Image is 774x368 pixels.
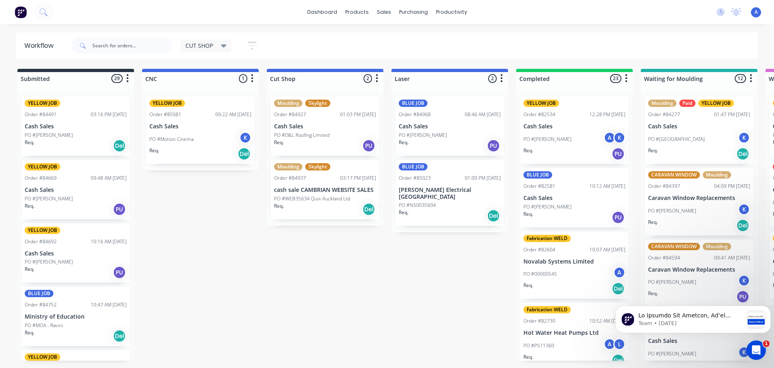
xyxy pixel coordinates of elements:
div: Moulding [648,100,676,107]
p: Req. [274,202,284,210]
p: Req. [523,353,533,361]
div: 10:52 AM [DATE] [589,317,625,325]
div: Order #84397 [648,183,680,190]
div: Del [736,147,749,160]
p: Req. [274,139,284,146]
p: PO #NS0035604 [399,202,436,209]
p: [PERSON_NAME] Electrical [GEOGRAPHIC_DATA] [399,187,501,200]
div: PU [362,139,375,152]
div: K [239,132,251,144]
div: Order #85023 [399,174,431,182]
p: Caravan Window Replacements [648,266,750,273]
p: Cash Sales [399,123,501,130]
div: MouldingSkylightOrder #8493703:17 PM [DATE]cash sale CAMBRIAN WEBSITE SALESPO #WEB35634 Quix Auck... [271,160,379,219]
div: YELLOW JOBOrder #8253412:28 PM [DATE]Cash SalesPO #[PERSON_NAME]AKReq.PU [520,96,629,164]
div: YELLOW JOB [25,163,60,170]
p: Cash Sales [25,187,127,194]
div: K [738,203,750,215]
div: Order #84491 [25,111,57,118]
p: Novalab Systems Limited [523,258,625,265]
div: 01:09 PM [DATE] [465,174,501,182]
div: BLUE JOB [399,100,427,107]
div: A [604,132,616,144]
div: Order #84927 [274,111,306,118]
div: Del [612,354,625,367]
p: PO #WEB35634 Quix Auckland Ltd [274,195,350,202]
p: PO #[GEOGRAPHIC_DATA] [648,136,705,143]
div: MouldingPaidYELLOW JOBOrder #8427701:47 PM [DATE]Cash SalesPO #[GEOGRAPHIC_DATA]KReq.Del [645,96,753,164]
input: Search for orders... [92,38,172,54]
div: purchasing [395,6,432,18]
p: PO #[PERSON_NAME] [648,207,696,215]
div: 04:09 PM [DATE] [714,183,750,190]
div: Del [362,203,375,216]
div: 09:48 AM [DATE] [91,174,127,182]
p: Req. [523,282,533,289]
span: A [755,9,758,16]
div: YELLOW JOB [698,100,734,107]
div: Fabrication WELDOrder #8260410:07 AM [DATE]Novalab Systems LimitedPO #00000545AReq.Del [520,232,629,299]
p: PO #[PERSON_NAME] [648,350,696,357]
div: BLUE JOBOrder #8258110:12 AM [DATE]Cash SalesPO #[PERSON_NAME]Req.PU [520,168,629,228]
div: 10:12 AM [DATE] [589,183,625,190]
div: YELLOW JOBOrder #8466909:48 AM [DATE]Cash SalesPO #[PERSON_NAME]Req.PU [21,160,130,219]
p: Req. [25,202,34,210]
div: Del [612,282,625,295]
p: PO #PS11360 [523,342,554,349]
iframe: Intercom notifications message [612,289,774,346]
div: productivity [432,6,471,18]
p: Req. [25,329,34,336]
div: BLUE JOB [25,290,53,297]
div: 08:46 AM [DATE] [465,111,501,118]
span: 1 [763,340,770,347]
div: K [613,132,625,144]
p: PO #[PERSON_NAME] [25,132,73,139]
p: Cash Sales [523,195,625,202]
p: PO #[PERSON_NAME] [25,258,73,266]
a: dashboard [303,6,341,18]
p: Cash Sales [149,123,251,130]
div: Fabrication WELD [523,235,571,242]
div: Del [736,219,749,232]
div: Skylight [305,163,330,170]
div: K [738,274,750,287]
div: Del [238,147,251,160]
div: K [738,346,750,358]
div: Order #82581 [523,183,555,190]
p: Caravan Window Replacements [648,195,750,202]
p: PO #[PERSON_NAME] [25,195,73,202]
div: 03:16 PM [DATE] [91,111,127,118]
div: 09:22 AM [DATE] [215,111,251,118]
div: A [604,338,616,350]
div: Order #84752 [25,301,57,308]
div: PU [612,147,625,160]
div: Moulding [274,100,302,107]
p: PO #[PERSON_NAME] [523,136,572,143]
div: BLUE JOB [399,163,427,170]
div: Order #82730 [523,317,555,325]
p: Cash Sales [274,123,376,130]
div: Moulding [274,163,302,170]
div: 01:47 PM [DATE] [714,111,750,118]
div: YELLOW JOB [25,353,60,361]
div: PU [612,211,625,224]
p: Req. [25,266,34,273]
div: Order #84968 [399,111,431,118]
div: 03:17 PM [DATE] [340,174,376,182]
div: Order #84594 [648,254,680,262]
div: Moulding [703,171,731,179]
div: Order #84937 [274,174,306,182]
div: products [341,6,373,18]
div: Moulding [703,243,731,250]
div: YELLOW JOB [149,100,185,107]
div: BLUE JOBOrder #8502301:09 PM [DATE][PERSON_NAME] Electrical [GEOGRAPHIC_DATA]PO #NS0035604Req.Del [396,160,504,226]
div: YELLOW JOB [25,100,60,107]
p: Req. [523,211,533,218]
div: Del [113,330,126,342]
p: PO #MOA - Ravini [25,322,63,329]
div: 01:03 PM [DATE] [340,111,376,118]
div: CARAVAN WINDOWMouldingOrder #8439704:09 PM [DATE]Caravan Window ReplacementsPO #[PERSON_NAME]KReq... [645,168,753,236]
p: Req. [25,139,34,146]
div: YELLOW JOB [25,227,60,234]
